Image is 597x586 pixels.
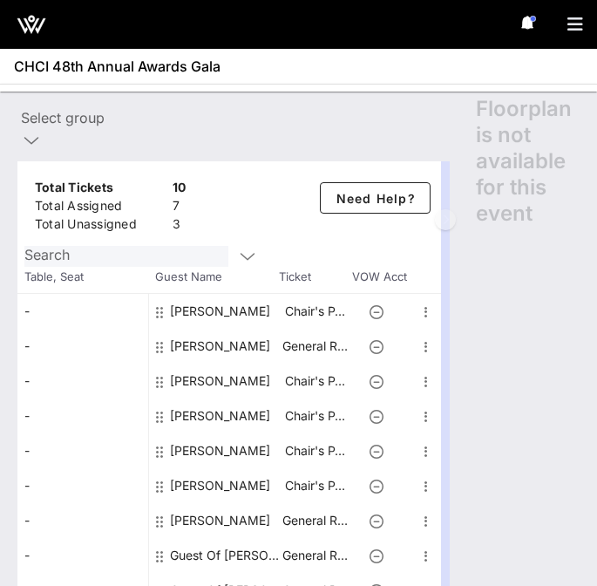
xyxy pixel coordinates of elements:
[280,538,349,573] p: General R…
[280,294,349,329] p: Chair's P…
[17,269,148,286] span: Table, Seat
[35,197,166,219] div: Total Assigned
[349,269,410,286] span: VOW Acct
[280,364,349,399] p: Chair's P…
[170,329,270,364] div: Andrea Christianson
[170,364,270,399] div: Genevieve Strand
[17,468,148,503] div: -
[17,399,148,433] div: -
[173,179,187,201] div: 10
[279,269,349,286] span: Ticket
[173,215,187,237] div: 3
[148,269,279,286] span: Guest Name
[21,109,105,126] label: Select group
[17,433,148,468] div: -
[335,191,416,206] span: Need Help?
[476,96,580,227] span: Floorplan is not available for this event
[170,294,270,329] div: Alexandra Bratsafolis
[17,503,148,538] div: -
[280,503,349,538] p: General R…
[280,329,349,364] p: General R…
[35,179,166,201] div: Total Tickets
[17,329,148,364] div: -
[17,538,148,573] div: -
[320,182,431,214] button: Need Help?
[24,246,70,263] label: Search
[280,433,349,468] p: Chair's P…
[170,433,270,468] div: Karin Ross
[35,215,166,237] div: Total Unassigned
[170,538,280,573] div: Guest Of Estee Lauder
[14,56,220,77] span: CHCI 48th Annual Awards Gala
[17,294,148,329] div: -
[17,364,148,399] div: -
[170,399,270,433] div: Jackie Martinez
[280,399,349,433] p: Chair's P…
[280,468,349,503] p: Chair's P…
[170,468,270,503] div: Kate Winkler Keating
[170,503,270,538] div: Natalia Cooper
[173,197,187,219] div: 7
